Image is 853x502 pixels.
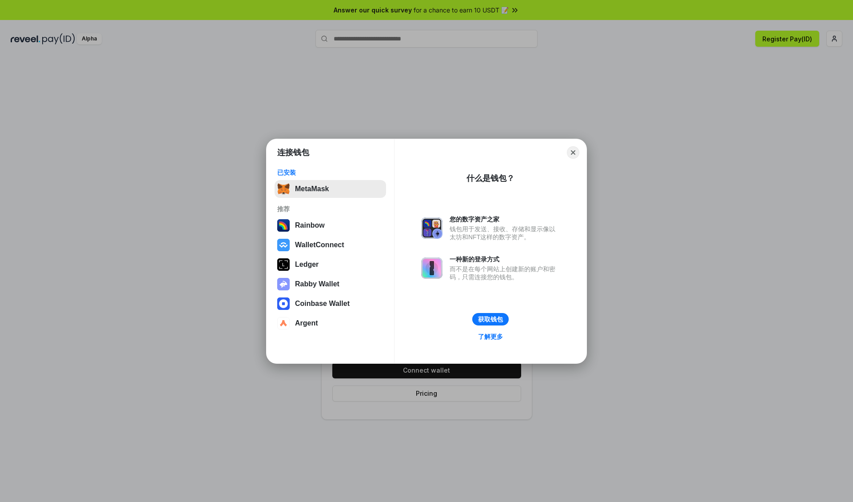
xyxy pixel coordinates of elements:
[295,280,339,288] div: Rabby Wallet
[295,185,329,193] div: MetaMask
[478,333,503,341] div: 了解更多
[275,180,386,198] button: MetaMask
[275,314,386,332] button: Argent
[295,300,350,308] div: Coinbase Wallet
[473,331,508,342] a: 了解更多
[421,257,442,279] img: svg+xml,%3Csvg%20xmlns%3D%22http%3A%2F%2Fwww.w3.org%2F2000%2Fsvg%22%20fill%3D%22none%22%20viewBox...
[567,146,579,159] button: Close
[295,261,319,269] div: Ledger
[450,215,560,223] div: 您的数字资产之家
[277,317,290,329] img: svg+xml,%3Csvg%20width%3D%2228%22%20height%3D%2228%22%20viewBox%3D%220%200%2028%2028%22%20fill%3D...
[277,297,290,310] img: svg+xml,%3Csvg%20width%3D%2228%22%20height%3D%2228%22%20viewBox%3D%220%200%2028%2028%22%20fill%3D...
[275,275,386,293] button: Rabby Wallet
[275,236,386,254] button: WalletConnect
[466,173,514,184] div: 什么是钱包？
[275,256,386,273] button: Ledger
[275,217,386,234] button: Rainbow
[277,239,290,251] img: svg+xml,%3Csvg%20width%3D%2228%22%20height%3D%2228%22%20viewBox%3D%220%200%2028%2028%22%20fill%3D...
[277,183,290,195] img: svg+xml,%3Csvg%20fill%3D%22none%22%20height%3D%2233%22%20viewBox%3D%220%200%2035%2033%22%20width%...
[450,225,560,241] div: 钱包用于发送、接收、存储和显示像以太坊和NFT这样的数字资产。
[295,221,325,229] div: Rainbow
[421,217,442,239] img: svg+xml,%3Csvg%20xmlns%3D%22http%3A%2F%2Fwww.w3.org%2F2000%2Fsvg%22%20fill%3D%22none%22%20viewBox...
[295,319,318,327] div: Argent
[450,255,560,263] div: 一种新的登录方式
[275,295,386,313] button: Coinbase Wallet
[295,241,344,249] div: WalletConnect
[277,147,309,158] h1: 连接钱包
[450,265,560,281] div: 而不是在每个网站上创建新的账户和密码，只需连接您的钱包。
[277,219,290,232] img: svg+xml,%3Csvg%20width%3D%22120%22%20height%3D%22120%22%20viewBox%3D%220%200%20120%20120%22%20fil...
[478,315,503,323] div: 获取钱包
[277,258,290,271] img: svg+xml,%3Csvg%20xmlns%3D%22http%3A%2F%2Fwww.w3.org%2F2000%2Fsvg%22%20width%3D%2228%22%20height%3...
[277,169,383,177] div: 已安装
[472,313,509,325] button: 获取钱包
[277,205,383,213] div: 推荐
[277,278,290,290] img: svg+xml,%3Csvg%20xmlns%3D%22http%3A%2F%2Fwww.w3.org%2F2000%2Fsvg%22%20fill%3D%22none%22%20viewBox...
